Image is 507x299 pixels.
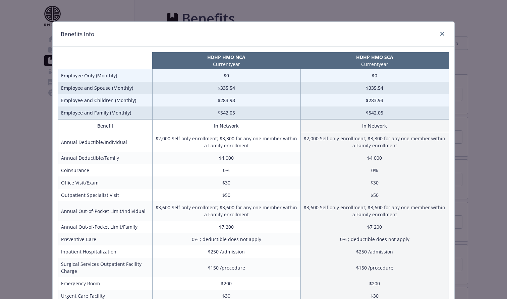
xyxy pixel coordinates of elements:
[300,221,449,233] td: $7,200
[300,94,449,106] td: $283.93
[154,54,299,61] p: HDHP HMO NCA
[438,30,446,38] a: close
[58,201,153,221] td: Annual Out-of-Pocket Limit/Individual
[300,82,449,94] td: $335.54
[58,233,153,245] td: Preventive Care
[154,61,299,68] p: Current year
[300,132,449,152] td: $2,000 Self only enrollment; $3,300 for any one member within a Family enrollment
[58,277,153,290] td: Emergency Room
[58,106,153,119] td: Employee and Family (Monthly)
[302,54,447,61] p: HDHP HMO SCA
[58,94,153,106] td: Employee and Children (Monthly)
[300,189,449,201] td: $50
[152,164,300,176] td: 0%
[58,258,153,277] td: Surgical Services Outpatient Facility Charge
[58,120,153,132] th: Benefit
[300,176,449,189] td: $30
[58,221,153,233] td: Annual Out-of-Pocket Limit/Family
[300,69,449,82] td: $0
[300,164,449,176] td: 0%
[58,176,153,189] td: Office Visit/Exam
[152,258,300,277] td: $150 /procedure
[300,201,449,221] td: $3,600 Self only enrollment; $3,600 for any one member within a Family enrollment
[152,201,300,221] td: $3,600 Self only enrollment; $3,600 for any one member within a Family enrollment
[58,52,153,69] th: intentionally left blank
[300,106,449,119] td: $542.05
[58,132,153,152] td: Annual Deductible/Individual
[58,189,153,201] td: Outpatient Specialist Visit
[152,106,300,119] td: $542.05
[152,221,300,233] td: $7,200
[152,82,300,94] td: $335.54
[152,132,300,152] td: $2,000 Self only enrollment; $3,300 for any one member within a Family enrollment
[302,61,447,68] p: Current year
[58,164,153,176] td: Coinsurance
[300,233,449,245] td: 0% ; deductible does not apply
[300,245,449,258] td: $250 /admission
[152,189,300,201] td: $50
[152,245,300,258] td: $250 /admission
[152,120,300,132] th: In Network
[58,152,153,164] td: Annual Deductible/Family
[152,233,300,245] td: 0% ; deductible does not apply
[152,94,300,106] td: $283.93
[152,152,300,164] td: $4,000
[61,30,94,39] h1: Benefits Info
[58,245,153,258] td: Inpatient Hospitalization
[300,120,449,132] th: In Network
[152,69,300,82] td: $0
[152,277,300,290] td: $200
[300,152,449,164] td: $4,000
[58,69,153,82] td: Employee Only (Monthly)
[152,176,300,189] td: $30
[300,277,449,290] td: $200
[300,258,449,277] td: $150 /procedure
[58,82,153,94] td: Employee and Spouse (Monthly)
